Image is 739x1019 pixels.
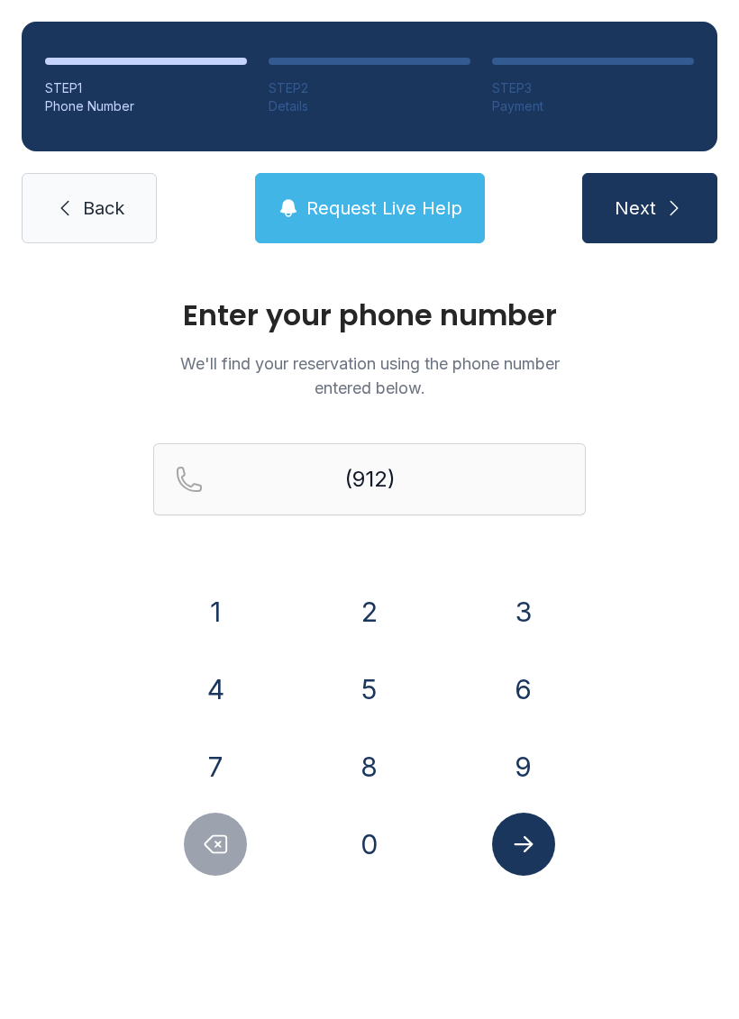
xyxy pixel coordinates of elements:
div: STEP 2 [269,79,470,97]
button: 6 [492,658,555,721]
button: 2 [338,580,401,643]
button: 1 [184,580,247,643]
span: Back [83,196,124,221]
h1: Enter your phone number [153,301,586,330]
div: STEP 3 [492,79,694,97]
div: Phone Number [45,97,247,115]
button: 5 [338,658,401,721]
div: STEP 1 [45,79,247,97]
button: 7 [184,735,247,798]
div: Payment [492,97,694,115]
div: Details [269,97,470,115]
p: We'll find your reservation using the phone number entered below. [153,351,586,400]
button: Delete number [184,813,247,876]
button: 9 [492,735,555,798]
button: Submit lookup form [492,813,555,876]
button: 0 [338,813,401,876]
input: Reservation phone number [153,443,586,515]
button: 4 [184,658,247,721]
button: 3 [492,580,555,643]
button: 8 [338,735,401,798]
span: Next [615,196,656,221]
span: Request Live Help [306,196,462,221]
